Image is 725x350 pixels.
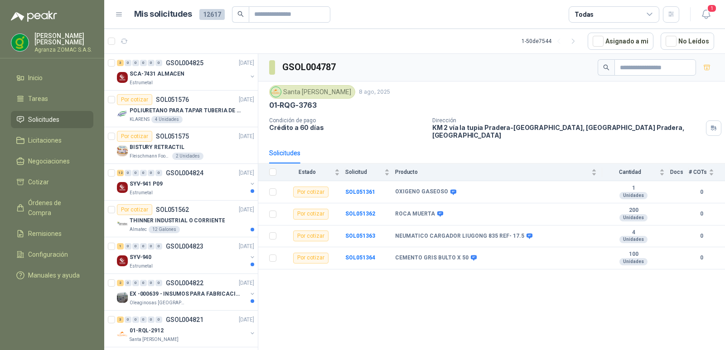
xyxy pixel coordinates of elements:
[575,10,594,19] div: Todas
[432,124,702,139] p: KM 2 vía la tupia Pradera-[GEOGRAPHIC_DATA], [GEOGRAPHIC_DATA] Pradera , [GEOGRAPHIC_DATA]
[130,226,147,233] p: Almatec
[117,131,152,142] div: Por cotizar
[395,254,469,262] b: CEMENTO GRIS BULTO X 50
[11,132,93,149] a: Licitaciones
[395,169,590,175] span: Producto
[11,11,57,22] img: Logo peakr
[345,233,375,239] b: SOL051363
[149,226,180,233] div: 12 Galones
[117,316,124,323] div: 3
[239,59,254,67] p: [DATE]
[148,243,155,249] div: 0
[156,206,189,213] p: SOL051562
[239,169,254,177] p: [DATE]
[130,299,187,307] p: Oleaginosas [GEOGRAPHIC_DATA]
[11,69,93,86] a: Inicio
[395,163,602,181] th: Producto
[125,316,131,323] div: 0
[239,279,254,288] p: [DATE]
[395,211,435,218] b: ROCA MUERTA
[28,156,70,166] span: Negociaciones
[148,170,155,176] div: 0
[117,292,128,303] img: Company Logo
[603,64,609,71] span: search
[28,135,62,145] span: Licitaciones
[166,60,203,66] p: GSOL004825
[125,170,131,176] div: 0
[130,326,164,335] p: 01-RQL-2912
[619,236,648,243] div: Unidades
[689,254,714,262] b: 0
[172,153,203,160] div: 2 Unidades
[140,170,147,176] div: 0
[117,94,152,105] div: Por cotizar
[130,189,153,197] p: Estrumetal
[117,145,128,156] img: Company Logo
[269,101,317,110] p: 01-RQG-3763
[619,192,648,199] div: Unidades
[602,163,670,181] th: Cantidad
[117,219,128,230] img: Company Logo
[28,270,80,280] span: Manuales y ayuda
[698,6,714,23] button: 1
[602,251,665,258] b: 100
[619,214,648,221] div: Unidades
[293,253,329,264] div: Por cotizar
[130,116,150,123] p: KLARENS
[151,116,183,123] div: 4 Unidades
[130,263,153,270] p: Estrumetal
[155,60,162,66] div: 0
[132,316,139,323] div: 0
[269,148,300,158] div: Solicitudes
[28,249,68,259] span: Configuración
[148,280,155,286] div: 0
[432,117,702,124] p: Dirección
[117,314,256,343] a: 3 0 0 0 0 0 GSOL004821[DATE] Company Logo01-RQL-2912Santa [PERSON_NAME]
[130,143,184,152] p: BISTURY RETRACTIL
[130,70,184,78] p: SCA-7431 ALMACEN
[11,173,93,191] a: Cotizar
[345,254,375,261] a: SOL051364
[132,60,139,66] div: 0
[282,163,345,181] th: Estado
[28,198,85,218] span: Órdenes de Compra
[117,182,128,193] img: Company Logo
[269,85,355,99] div: Santa [PERSON_NAME]
[11,111,93,128] a: Solicitudes
[34,47,93,53] p: Agranza ZOMAC S.A.S.
[619,258,648,265] div: Unidades
[140,243,147,249] div: 0
[130,336,179,343] p: Santa [PERSON_NAME]
[140,316,147,323] div: 0
[689,210,714,218] b: 0
[11,34,29,51] img: Company Logo
[156,133,189,139] p: SOL051575
[237,11,244,17] span: search
[11,153,93,170] a: Negociaciones
[117,329,128,340] img: Company Logo
[166,170,203,176] p: GSOL004824
[269,117,425,124] p: Condición de pago
[28,94,48,104] span: Tareas
[117,168,256,197] a: 12 0 0 0 0 0 GSOL004824[DATE] Company LogoSYV-941 P09Estrumetal
[117,58,256,86] a: 3 0 0 0 0 0 GSOL004825[DATE] Company LogoSCA-7431 ALMACENEstrumetal
[602,169,657,175] span: Cantidad
[155,280,162,286] div: 0
[11,194,93,221] a: Órdenes de Compra
[602,185,665,192] b: 1
[588,33,653,50] button: Asignado a mi
[166,280,203,286] p: GSOL004822
[104,91,258,127] a: Por cotizarSOL051576[DATE] Company LogoPOLIURETANO PARA TAPAR TUBERIA DE SENSORES DE NIVEL DEL BA...
[125,280,131,286] div: 0
[34,33,93,45] p: [PERSON_NAME] [PERSON_NAME]
[661,33,714,50] button: No Leídos
[345,211,375,217] b: SOL051362
[117,243,124,249] div: 1
[345,169,382,175] span: Solicitud
[155,316,162,323] div: 0
[130,79,153,86] p: Estrumetal
[689,232,714,240] b: 0
[282,169,333,175] span: Estado
[689,188,714,197] b: 0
